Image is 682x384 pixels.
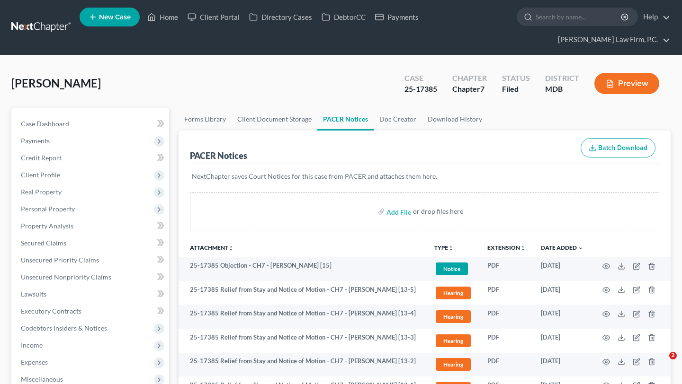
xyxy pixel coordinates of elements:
[13,252,169,269] a: Unsecured Priority Claims
[487,244,526,251] a: Extensionunfold_more
[21,188,62,196] span: Real Property
[21,290,46,298] span: Lawsuits
[436,287,471,299] span: Hearing
[533,353,591,377] td: [DATE]
[21,358,48,366] span: Expenses
[480,84,485,93] span: 7
[13,235,169,252] a: Secured Claims
[21,205,75,213] span: Personal Property
[192,172,657,181] p: NextChapter saves Court Notices for this case from PACER and attaches them here.
[183,9,244,26] a: Client Portal
[480,305,533,329] td: PDF
[190,244,234,251] a: Attachmentunfold_more
[480,353,533,377] td: PDF
[21,375,63,383] span: Miscellaneous
[244,9,317,26] a: Directory Cases
[404,73,437,84] div: Case
[13,269,169,286] a: Unsecured Nonpriority Claims
[480,281,533,305] td: PDF
[436,310,471,323] span: Hearing
[13,303,169,320] a: Executory Contracts
[21,256,99,264] span: Unsecured Priority Claims
[434,245,454,251] button: TYPEunfold_more
[578,245,583,251] i: expand_more
[13,149,169,166] a: Credit Report
[533,281,591,305] td: [DATE]
[422,108,488,131] a: Download History
[536,8,622,26] input: Search by name...
[638,9,670,26] a: Help
[179,353,427,377] td: 25-17385 Relief from Stay and Notice of Motion - CH7 - [PERSON_NAME] [13-2]
[21,137,50,145] span: Payments
[190,150,247,161] div: PACER Notices
[533,257,591,281] td: [DATE]
[448,245,454,251] i: unfold_more
[413,207,463,216] div: or drop files here
[404,84,437,95] div: 25-17385
[480,257,533,281] td: PDF
[21,324,107,332] span: Codebtors Insiders & Notices
[21,273,111,281] span: Unsecured Nonpriority Claims
[232,108,317,131] a: Client Document Storage
[13,286,169,303] a: Lawsuits
[179,108,232,131] a: Forms Library
[436,334,471,347] span: Hearing
[21,120,69,128] span: Case Dashboard
[434,357,472,372] a: Hearing
[21,307,81,315] span: Executory Contracts
[179,305,427,329] td: 25-17385 Relief from Stay and Notice of Motion - CH7 - [PERSON_NAME] [13-4]
[553,31,670,48] a: [PERSON_NAME] Law Firm, P.C.
[370,9,423,26] a: Payments
[179,329,427,353] td: 25-17385 Relief from Stay and Notice of Motion - CH7 - [PERSON_NAME] [13-3]
[317,9,370,26] a: DebtorCC
[545,84,579,95] div: MDB
[11,76,101,90] span: [PERSON_NAME]
[533,329,591,353] td: [DATE]
[594,73,659,94] button: Preview
[434,309,472,324] a: Hearing
[99,14,131,21] span: New Case
[179,257,427,281] td: 25-17385 Objection - CH7 - [PERSON_NAME] [15]
[545,73,579,84] div: District
[13,218,169,235] a: Property Analysis
[669,352,677,359] span: 2
[502,73,530,84] div: Status
[21,171,60,179] span: Client Profile
[436,358,471,371] span: Hearing
[434,285,472,301] a: Hearing
[21,154,62,162] span: Credit Report
[650,352,673,375] iframe: Intercom live chat
[374,108,422,131] a: Doc Creator
[21,239,66,247] span: Secured Claims
[179,281,427,305] td: 25-17385 Relief from Stay and Notice of Motion - CH7 - [PERSON_NAME] [13-5]
[541,244,583,251] a: Date Added expand_more
[21,222,73,230] span: Property Analysis
[452,73,487,84] div: Chapter
[228,245,234,251] i: unfold_more
[434,333,472,349] a: Hearing
[581,138,655,158] button: Batch Download
[317,108,374,131] a: PACER Notices
[502,84,530,95] div: Filed
[13,115,169,132] a: Case Dashboard
[452,84,487,95] div: Chapter
[21,341,43,349] span: Income
[434,261,472,277] a: Notice
[436,262,468,275] span: Notice
[533,305,591,329] td: [DATE]
[143,9,183,26] a: Home
[520,245,526,251] i: unfold_more
[480,329,533,353] td: PDF
[598,144,647,152] span: Batch Download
